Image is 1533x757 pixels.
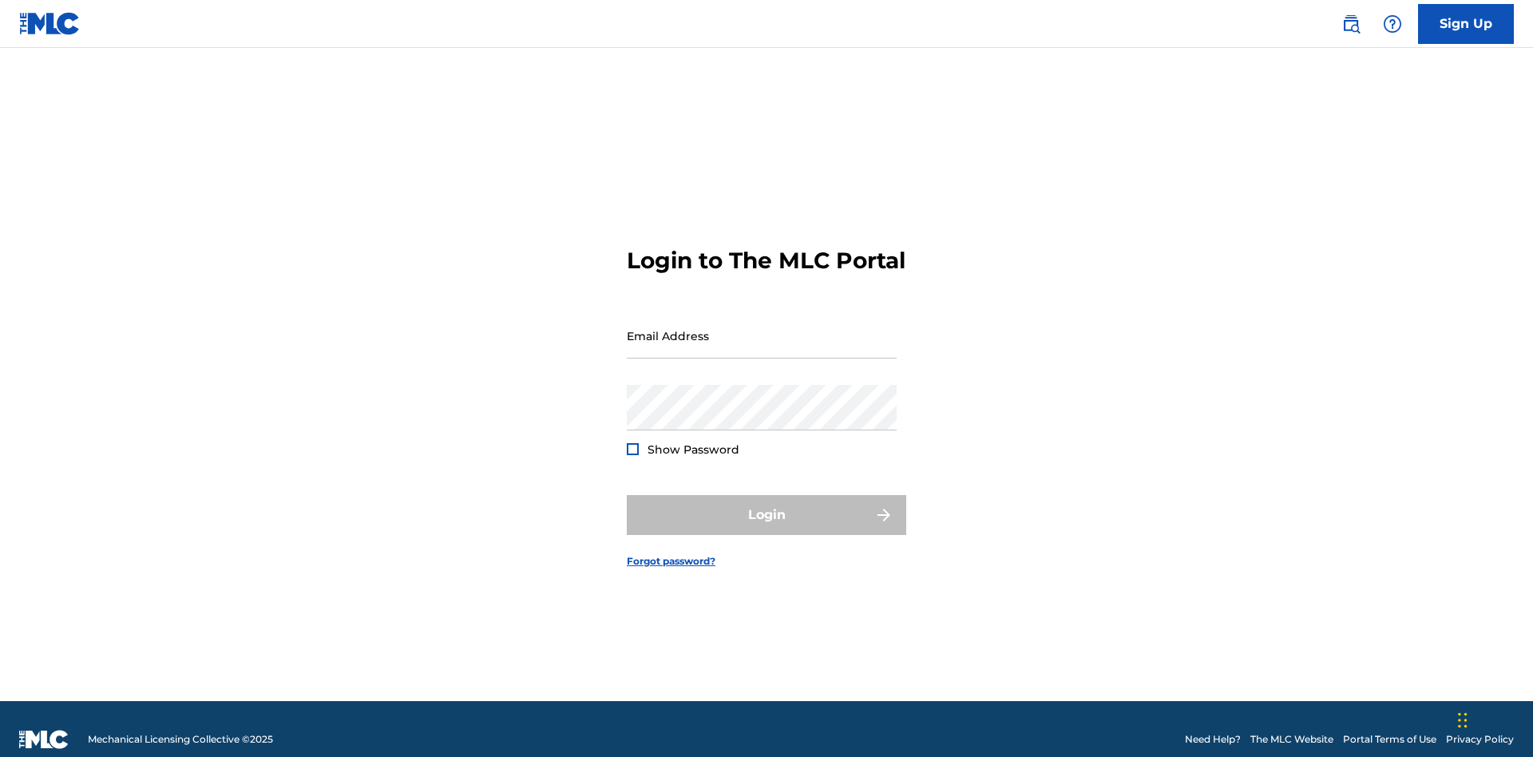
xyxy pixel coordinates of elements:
[1185,732,1241,747] a: Need Help?
[1377,8,1408,40] div: Help
[1341,14,1361,34] img: search
[1418,4,1514,44] a: Sign Up
[88,732,273,747] span: Mechanical Licensing Collective © 2025
[627,247,905,275] h3: Login to The MLC Portal
[19,12,81,35] img: MLC Logo
[1453,680,1533,757] iframe: Chat Widget
[1250,732,1333,747] a: The MLC Website
[627,554,715,569] a: Forgot password?
[1446,732,1514,747] a: Privacy Policy
[648,442,739,457] span: Show Password
[1458,696,1468,744] div: Drag
[1335,8,1367,40] a: Public Search
[1343,732,1436,747] a: Portal Terms of Use
[1383,14,1402,34] img: help
[19,730,69,749] img: logo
